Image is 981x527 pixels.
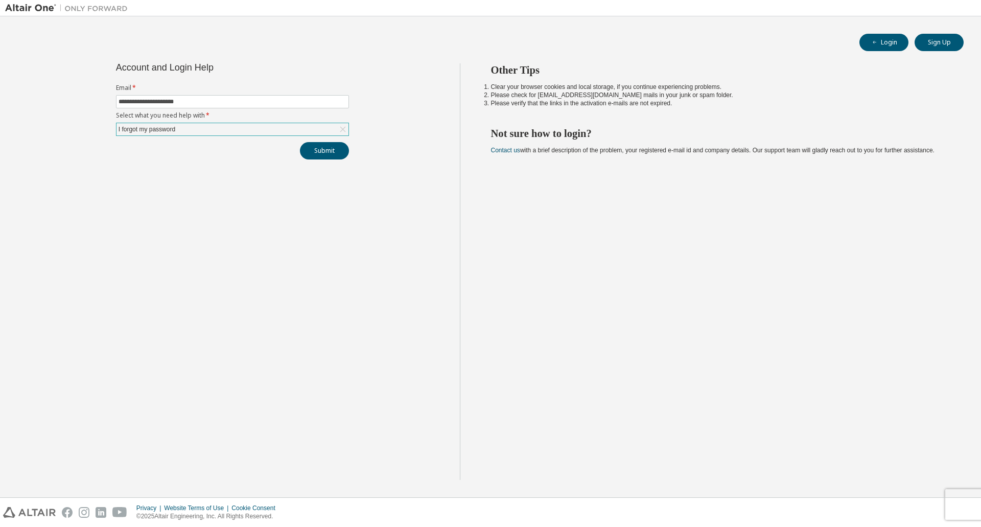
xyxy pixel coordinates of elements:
[491,91,946,99] li: Please check for [EMAIL_ADDRESS][DOMAIN_NAME] mails in your junk or spam folder.
[116,63,302,72] div: Account and Login Help
[116,123,348,135] div: I forgot my password
[491,99,946,107] li: Please verify that the links in the activation e-mails are not expired.
[116,111,349,120] label: Select what you need help with
[491,127,946,140] h2: Not sure how to login?
[491,63,946,77] h2: Other Tips
[136,512,282,521] p: © 2025 Altair Engineering, Inc. All Rights Reserved.
[112,507,127,518] img: youtube.svg
[117,124,177,135] div: I forgot my password
[164,504,231,512] div: Website Terms of Use
[5,3,133,13] img: Altair One
[79,507,89,518] img: instagram.svg
[915,34,964,51] button: Sign Up
[859,34,908,51] button: Login
[491,147,520,154] a: Contact us
[116,84,349,92] label: Email
[136,504,164,512] div: Privacy
[96,507,106,518] img: linkedin.svg
[491,83,946,91] li: Clear your browser cookies and local storage, if you continue experiencing problems.
[231,504,281,512] div: Cookie Consent
[62,507,73,518] img: facebook.svg
[491,147,935,154] span: with a brief description of the problem, your registered e-mail id and company details. Our suppo...
[300,142,349,159] button: Submit
[3,507,56,518] img: altair_logo.svg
